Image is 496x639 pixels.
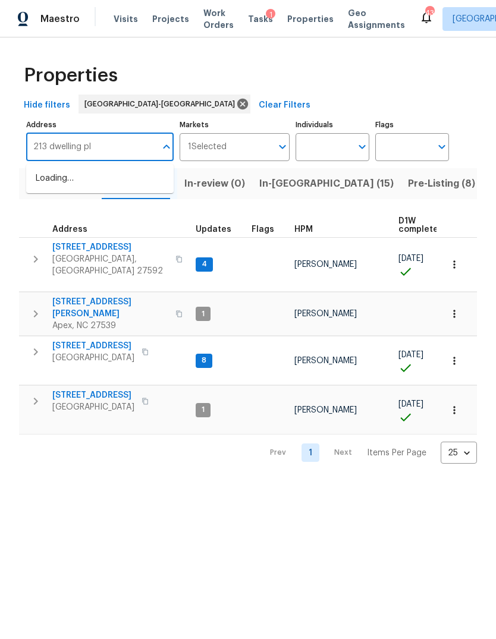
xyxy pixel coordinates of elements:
[354,138,371,155] button: Open
[302,443,319,462] a: Goto page 1
[259,98,310,113] span: Clear Filters
[197,259,212,269] span: 4
[152,13,189,25] span: Projects
[197,309,209,319] span: 1
[196,225,231,234] span: Updates
[274,138,291,155] button: Open
[52,241,168,253] span: [STREET_ADDRESS]
[398,351,423,359] span: [DATE]
[398,217,438,234] span: D1W complete
[398,254,423,263] span: [DATE]
[180,121,290,128] label: Markets
[254,95,315,117] button: Clear Filters
[84,98,240,110] span: [GEOGRAPHIC_DATA]-[GEOGRAPHIC_DATA]
[24,70,118,81] span: Properties
[197,355,211,366] span: 8
[52,340,134,352] span: [STREET_ADDRESS]
[252,225,274,234] span: Flags
[266,9,275,21] div: 1
[296,121,369,128] label: Individuals
[26,133,156,161] input: Search ...
[52,296,168,320] span: [STREET_ADDRESS][PERSON_NAME]
[184,175,245,192] span: In-review (0)
[26,121,174,128] label: Address
[375,121,449,128] label: Flags
[188,142,227,152] span: 1 Selected
[294,357,357,365] span: [PERSON_NAME]
[348,7,405,31] span: Geo Assignments
[259,442,477,464] nav: Pagination Navigation
[203,7,234,31] span: Work Orders
[24,98,70,113] span: Hide filters
[408,175,475,192] span: Pre-Listing (8)
[294,225,313,234] span: HPM
[52,320,168,332] span: Apex, NC 27539
[248,15,273,23] span: Tasks
[114,13,138,25] span: Visits
[294,406,357,414] span: [PERSON_NAME]
[79,95,250,114] div: [GEOGRAPHIC_DATA]-[GEOGRAPHIC_DATA]
[52,352,134,364] span: [GEOGRAPHIC_DATA]
[40,13,80,25] span: Maestro
[52,389,134,401] span: [STREET_ADDRESS]
[52,253,168,277] span: [GEOGRAPHIC_DATA], [GEOGRAPHIC_DATA] 27592
[26,164,174,193] div: Loading…
[259,175,394,192] span: In-[GEOGRAPHIC_DATA] (15)
[19,95,75,117] button: Hide filters
[434,138,450,155] button: Open
[294,260,357,269] span: [PERSON_NAME]
[398,400,423,408] span: [DATE]
[367,447,426,459] p: Items Per Page
[287,13,334,25] span: Properties
[158,138,175,155] button: Close
[197,405,209,415] span: 1
[441,437,477,468] div: 25
[294,310,357,318] span: [PERSON_NAME]
[52,401,134,413] span: [GEOGRAPHIC_DATA]
[425,7,434,19] div: 43
[52,225,87,234] span: Address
